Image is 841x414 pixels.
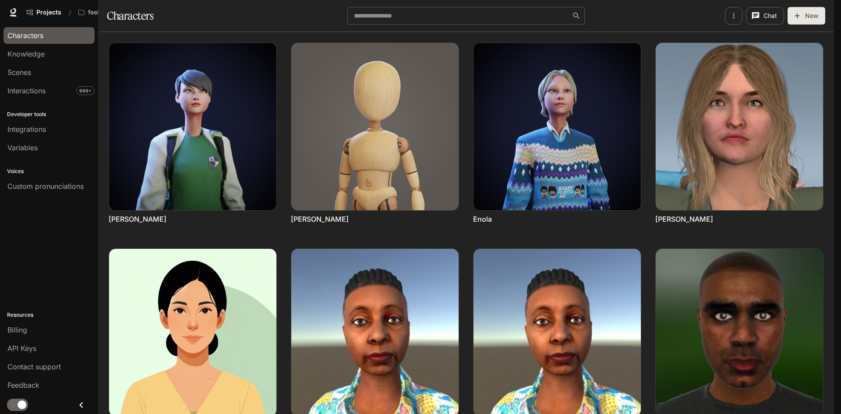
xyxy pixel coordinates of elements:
[109,43,276,210] img: Aline
[291,43,459,210] img: David Smallbrook
[109,214,166,224] a: [PERSON_NAME]
[746,7,784,25] button: Chat
[23,4,65,21] a: Go to projects
[36,9,61,16] span: Projects
[788,7,825,25] button: New
[655,214,713,224] a: [PERSON_NAME]
[656,43,823,210] img: Harry
[65,8,74,17] div: /
[473,214,492,224] a: Enola
[107,7,153,25] h1: Characters
[291,214,349,224] a: [PERSON_NAME]
[74,4,122,21] button: All workspaces
[88,9,108,16] p: feeLab
[474,43,641,210] img: Enola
